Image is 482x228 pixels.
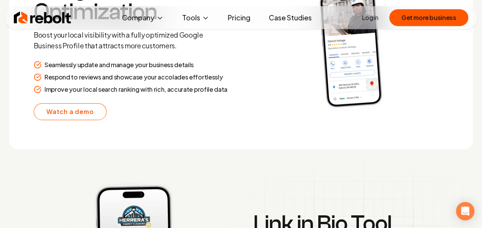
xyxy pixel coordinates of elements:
[456,202,474,220] div: Open Intercom Messenger
[34,103,107,120] a: Watch a demo
[44,60,194,69] p: Seamlessly update and manage your business details
[222,10,257,25] a: Pricing
[34,30,229,51] p: Boost your local visibility with a fully optimized Google Business Profile that attracts more cus...
[263,10,318,25] a: Case Studies
[389,9,468,26] button: Get more business
[362,13,378,22] a: Login
[44,73,222,82] p: Respond to reviews and showcase your accolades effortlessly
[44,85,227,94] p: Improve your local search ranking with rich, accurate profile data
[176,10,216,25] button: Tools
[14,10,71,25] img: Rebolt Logo
[116,10,170,25] button: Company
